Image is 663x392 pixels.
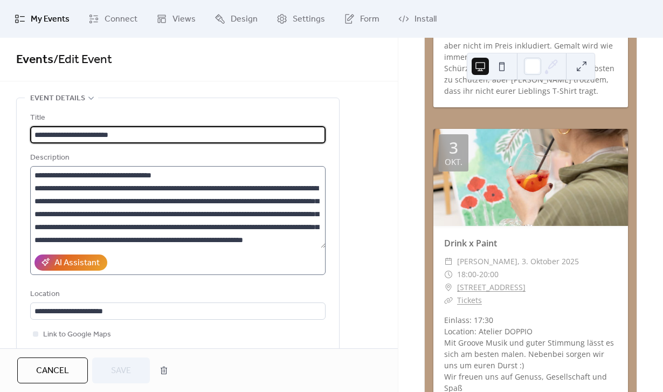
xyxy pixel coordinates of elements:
span: My Events [31,13,70,26]
div: ​ [444,268,453,281]
span: Design [231,13,258,26]
a: [STREET_ADDRESS] [457,281,526,294]
span: / Edit Event [53,48,112,72]
span: Settings [293,13,325,26]
span: 20:00 [479,268,499,281]
a: My Events [6,4,78,33]
div: 3 [449,140,458,156]
span: Event details [30,92,85,105]
span: 18:00 [457,268,476,281]
span: - [476,268,479,281]
a: Drink x Paint [444,237,497,249]
a: Install [390,4,445,33]
a: Settings [268,4,333,33]
span: Install [415,13,437,26]
a: Tickets [457,295,482,305]
a: Events [16,48,53,72]
div: AI Assistant [54,257,100,270]
a: Form [336,4,388,33]
div: ​ [444,255,453,268]
div: Description [30,152,323,164]
span: [PERSON_NAME], 3. Oktober 2025 [457,255,579,268]
div: ​ [444,294,453,307]
div: Location [30,288,323,301]
span: Link to Google Maps [43,328,111,341]
span: Connect [105,13,137,26]
span: Cancel [36,365,69,377]
a: Connect [80,4,146,33]
div: ​ [444,281,453,294]
span: Views [172,13,196,26]
div: Okt. [445,158,462,166]
span: Form [360,13,379,26]
button: Cancel [17,357,88,383]
a: Design [206,4,266,33]
a: Views [148,4,204,33]
button: AI Assistant [34,255,107,271]
div: Title [30,112,323,125]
